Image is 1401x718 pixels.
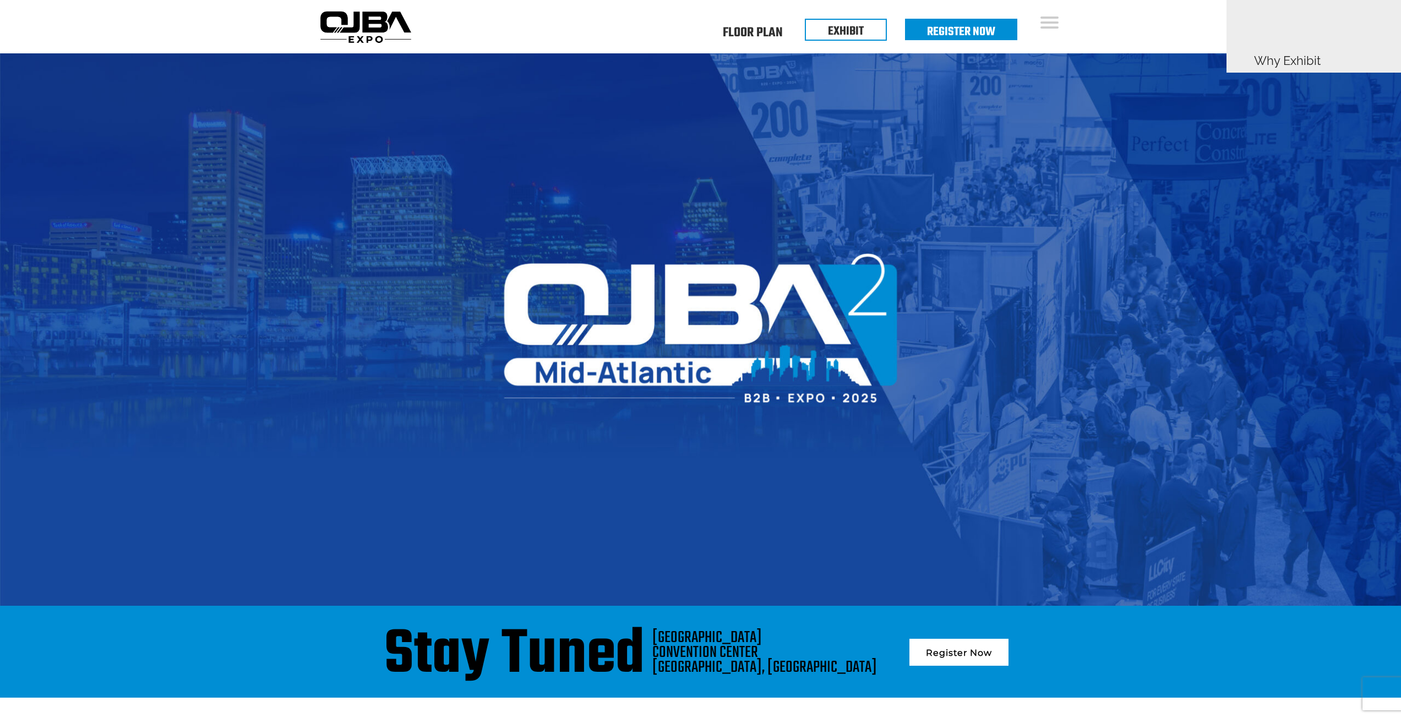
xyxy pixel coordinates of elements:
[909,639,1008,666] a: Register Now
[828,22,864,41] a: EXHIBIT
[652,631,877,675] div: [GEOGRAPHIC_DATA] CONVENTION CENTER [GEOGRAPHIC_DATA], [GEOGRAPHIC_DATA]
[384,631,645,681] div: Stay Tuned
[927,23,995,41] a: Register Now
